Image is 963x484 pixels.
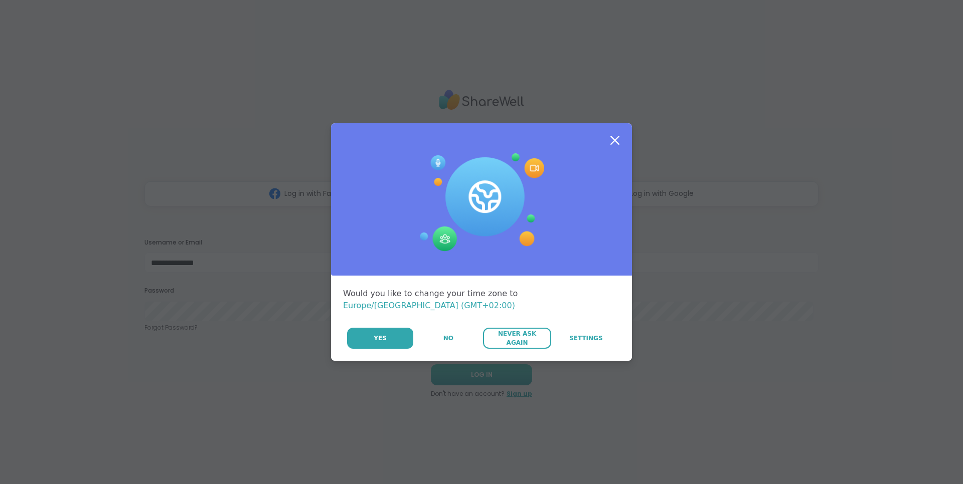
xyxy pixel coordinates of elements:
[488,329,546,347] span: Never Ask Again
[343,288,620,312] div: Would you like to change your time zone to
[414,328,482,349] button: No
[483,328,551,349] button: Never Ask Again
[443,334,453,343] span: No
[419,153,544,252] img: Session Experience
[374,334,387,343] span: Yes
[552,328,620,349] a: Settings
[343,301,515,310] span: Europe/[GEOGRAPHIC_DATA] (GMT+02:00)
[347,328,413,349] button: Yes
[569,334,603,343] span: Settings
